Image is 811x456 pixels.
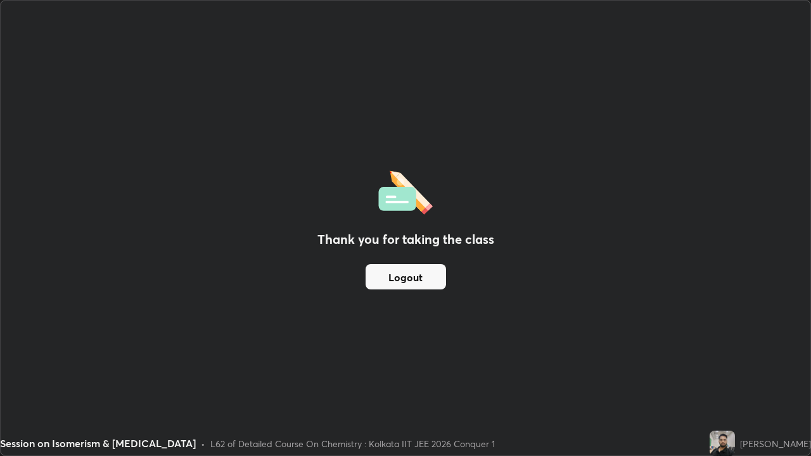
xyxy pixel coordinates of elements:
[740,437,811,450] div: [PERSON_NAME]
[210,437,495,450] div: L62 of Detailed Course On Chemistry : Kolkata IIT JEE 2026 Conquer 1
[201,437,205,450] div: •
[710,431,735,456] img: ec9c59354687434586b3caf7415fc5ad.jpg
[317,230,494,249] h2: Thank you for taking the class
[366,264,446,289] button: Logout
[378,167,433,215] img: offlineFeedback.1438e8b3.svg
